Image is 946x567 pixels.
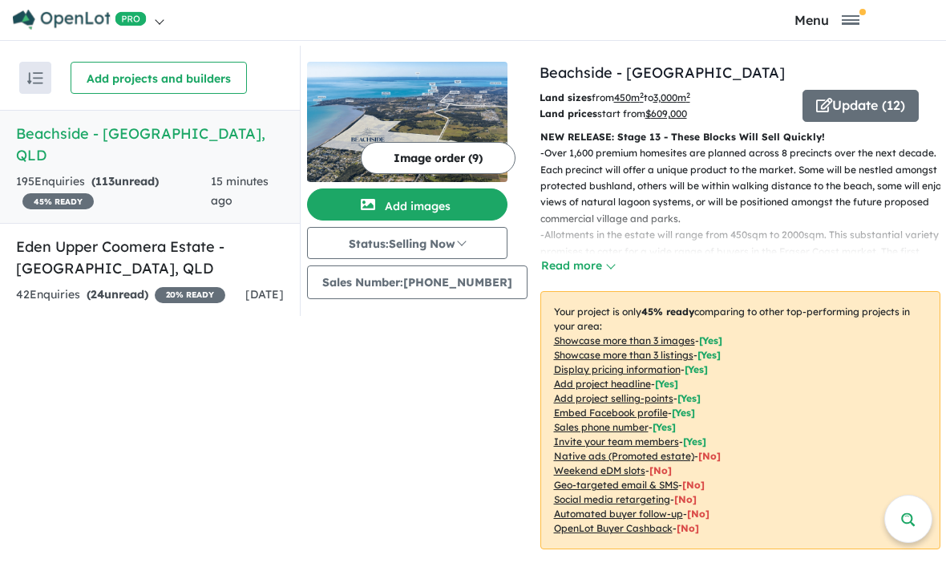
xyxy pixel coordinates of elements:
u: Geo-targeted email & SMS [554,479,678,491]
u: Social media retargeting [554,493,670,505]
span: [No] [687,508,709,520]
u: 3,000 m [653,91,690,103]
u: Add project selling-points [554,392,673,404]
div: 42 Enquir ies [16,286,225,305]
span: 113 [95,174,115,188]
span: [ Yes ] [697,349,721,361]
sup: 2 [686,91,690,99]
button: Status:Selling Now [307,227,507,259]
sup: 2 [640,91,644,99]
img: Beachside - Dundowran Beach [307,62,507,182]
u: Native ads (Promoted estate) [554,450,694,462]
span: [ Yes ] [683,435,706,448]
span: [No] [674,493,697,505]
u: Display pricing information [554,363,681,375]
span: [ Yes ] [672,407,695,419]
span: [No] [682,479,705,491]
p: start from [540,106,790,122]
p: from [540,90,790,106]
button: Sales Number:[PHONE_NUMBER] [307,265,528,299]
b: Land prices [540,107,597,119]
u: OpenLot Buyer Cashback [554,522,673,534]
strong: ( unread) [91,174,159,188]
span: to [644,91,690,103]
span: 15 minutes ago [211,174,269,208]
p: Your project is only comparing to other top-performing projects in your area: - - - - - - - - - -... [540,291,940,549]
span: [ Yes ] [699,334,722,346]
u: $ 609,000 [645,107,687,119]
a: Beachside - [GEOGRAPHIC_DATA] [540,63,785,82]
button: Add projects and builders [71,62,247,94]
span: [ Yes ] [677,392,701,404]
span: [DATE] [245,287,284,302]
u: 450 m [614,91,644,103]
b: 45 % ready [641,306,694,318]
u: Sales phone number [554,421,649,433]
span: 24 [91,287,104,302]
span: [ Yes ] [655,378,678,390]
p: NEW RELEASE: Stage 13 - These Blocks Will Sell Quickly! [540,129,940,145]
h5: Beachside - [GEOGRAPHIC_DATA] , QLD [16,123,284,166]
strong: ( unread) [87,287,148,302]
button: Update (12) [802,90,919,122]
u: Invite your team members [554,435,679,448]
img: Openlot PRO Logo White [13,10,147,30]
u: Embed Facebook profile [554,407,668,419]
span: [ Yes ] [653,421,676,433]
u: Showcase more than 3 images [554,334,695,346]
img: sort.svg [27,72,43,84]
button: Image order (9) [361,142,515,174]
div: 195 Enquir ies [16,172,211,211]
span: [ Yes ] [685,363,708,375]
span: 45 % READY [22,193,94,209]
h5: Eden Upper Coomera Estate - [GEOGRAPHIC_DATA] , QLD [16,236,284,279]
b: Land sizes [540,91,592,103]
u: Add project headline [554,378,651,390]
u: Showcase more than 3 listings [554,349,693,361]
button: Toggle navigation [712,12,943,27]
u: Weekend eDM slots [554,464,645,476]
button: Add images [307,188,507,221]
u: Automated buyer follow-up [554,508,683,520]
span: [No] [698,450,721,462]
span: [No] [677,522,699,534]
span: 20 % READY [155,287,225,303]
span: [No] [649,464,672,476]
button: Read more [540,257,616,275]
